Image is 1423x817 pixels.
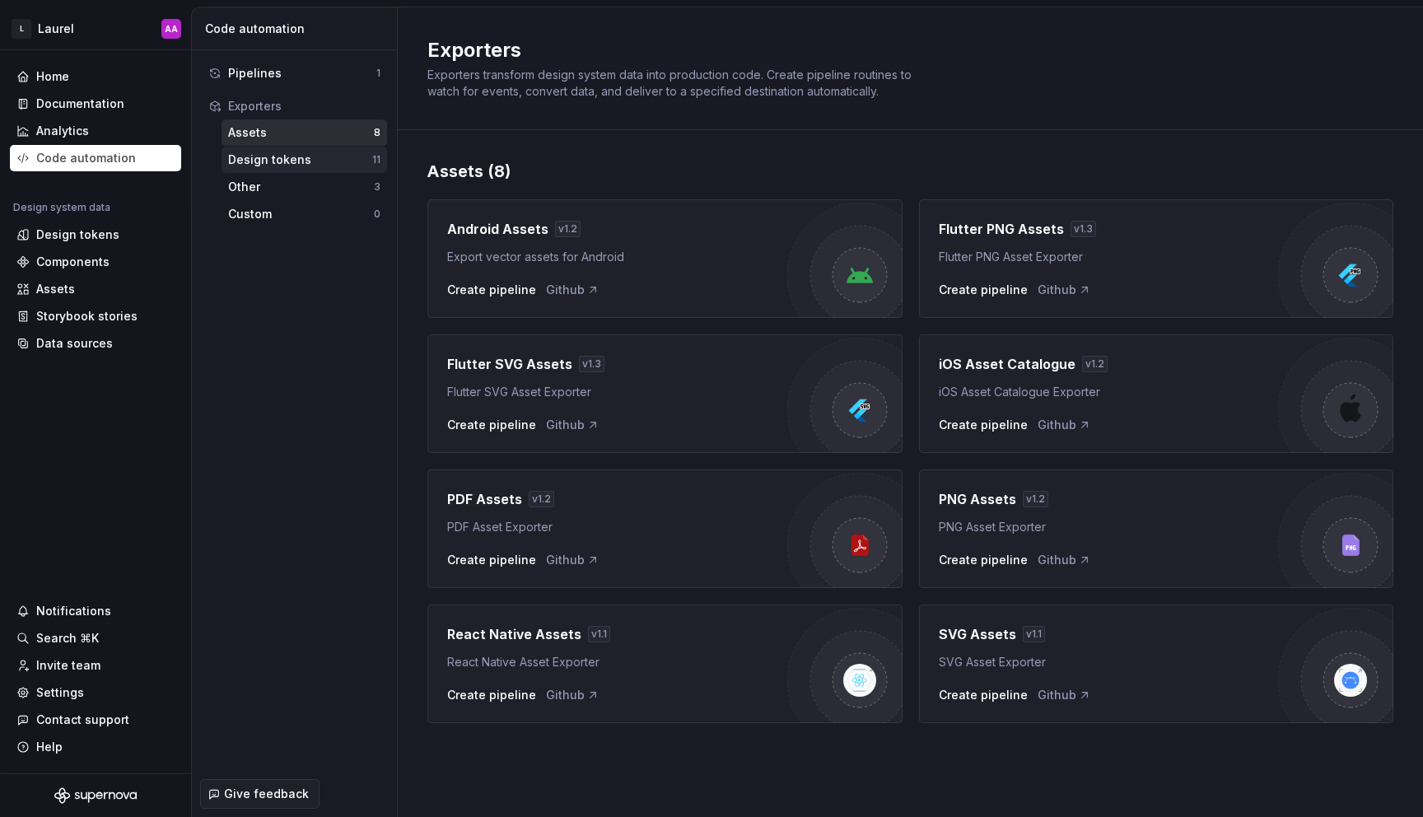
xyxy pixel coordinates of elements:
[10,91,181,117] a: Documentation
[1082,356,1108,372] div: v 1.2
[529,491,554,507] div: v 1.2
[447,552,536,568] button: Create pipeline
[222,201,387,227] button: Custom0
[10,652,181,679] a: Invite team
[3,11,188,46] button: LLaurelAA
[447,219,548,239] h4: Android Assets
[939,384,1279,400] div: iOS Asset Catalogue Exporter
[546,417,600,433] a: Github
[36,281,75,297] div: Assets
[10,625,181,651] button: Search ⌘K
[546,687,600,703] div: Github
[36,712,129,728] div: Contact support
[36,123,89,139] div: Analytics
[447,417,536,433] button: Create pipeline
[10,303,181,329] a: Storybook stories
[939,624,1016,644] h4: SVG Assets
[10,276,181,302] a: Assets
[427,37,1374,63] h2: Exporters
[939,354,1075,374] h4: iOS Asset Catalogue
[228,152,372,168] div: Design tokens
[447,249,787,265] div: Export vector assets for Android
[36,335,113,352] div: Data sources
[1038,687,1091,703] a: Github
[228,179,374,195] div: Other
[36,684,84,701] div: Settings
[36,150,136,166] div: Code automation
[222,147,387,173] button: Design tokens11
[546,552,600,568] a: Github
[13,201,110,214] div: Design system data
[165,22,178,35] div: AA
[939,417,1028,433] button: Create pipeline
[228,98,380,114] div: Exporters
[36,603,111,619] div: Notifications
[447,654,787,670] div: React Native Asset Exporter
[224,786,309,802] span: Give feedback
[1071,221,1096,237] div: v 1.3
[10,222,181,248] a: Design tokens
[10,330,181,357] a: Data sources
[939,654,1279,670] div: SVG Asset Exporter
[939,552,1028,568] button: Create pipeline
[36,96,124,112] div: Documentation
[10,734,181,760] button: Help
[54,787,137,804] svg: Supernova Logo
[228,124,374,141] div: Assets
[222,119,387,146] button: Assets8
[1038,417,1091,433] a: Github
[447,354,572,374] h4: Flutter SVG Assets
[372,153,380,166] div: 11
[447,384,787,400] div: Flutter SVG Asset Exporter
[374,208,380,221] div: 0
[200,779,320,809] button: Give feedback
[10,118,181,144] a: Analytics
[1023,491,1048,507] div: v 1.2
[939,282,1028,298] button: Create pipeline
[374,126,380,139] div: 8
[1038,552,1091,568] a: Github
[939,249,1279,265] div: Flutter PNG Asset Exporter
[427,160,1393,183] div: Assets (8)
[447,282,536,298] button: Create pipeline
[1023,626,1045,642] div: v 1.1
[546,282,600,298] a: Github
[228,206,374,222] div: Custom
[376,67,380,80] div: 1
[10,679,181,706] a: Settings
[579,356,604,372] div: v 1.3
[10,145,181,171] a: Code automation
[447,519,787,535] div: PDF Asset Exporter
[939,489,1016,509] h4: PNG Assets
[205,21,390,37] div: Code automation
[12,19,31,39] div: L
[1038,282,1091,298] a: Github
[10,249,181,275] a: Components
[447,624,581,644] h4: React Native Assets
[939,687,1028,703] button: Create pipeline
[10,598,181,624] button: Notifications
[10,63,181,90] a: Home
[10,707,181,733] button: Contact support
[222,174,387,200] a: Other3
[36,739,63,755] div: Help
[36,226,119,243] div: Design tokens
[447,687,536,703] button: Create pipeline
[36,630,99,647] div: Search ⌘K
